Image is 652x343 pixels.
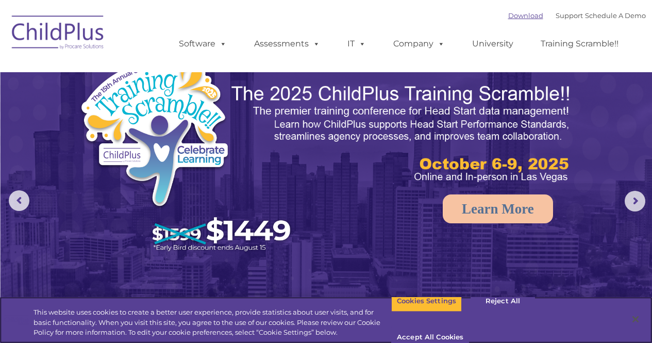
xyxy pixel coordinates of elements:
a: Download [508,11,543,20]
font: | [508,11,646,20]
div: This website uses cookies to create a better user experience, provide statistics about user visit... [34,307,391,338]
button: Cookies Settings [391,290,462,312]
a: Software [169,34,237,54]
button: Reject All [471,290,535,312]
span: Phone number [143,110,187,118]
span: Last name [143,68,175,76]
a: Company [383,34,455,54]
a: Schedule A Demo [585,11,646,20]
a: University [462,34,524,54]
a: Training Scramble!! [530,34,629,54]
button: Close [624,308,647,331]
a: Support [556,11,583,20]
a: IT [337,34,376,54]
a: Assessments [244,34,330,54]
img: ChildPlus by Procare Solutions [7,8,110,60]
a: Learn More [443,194,553,223]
